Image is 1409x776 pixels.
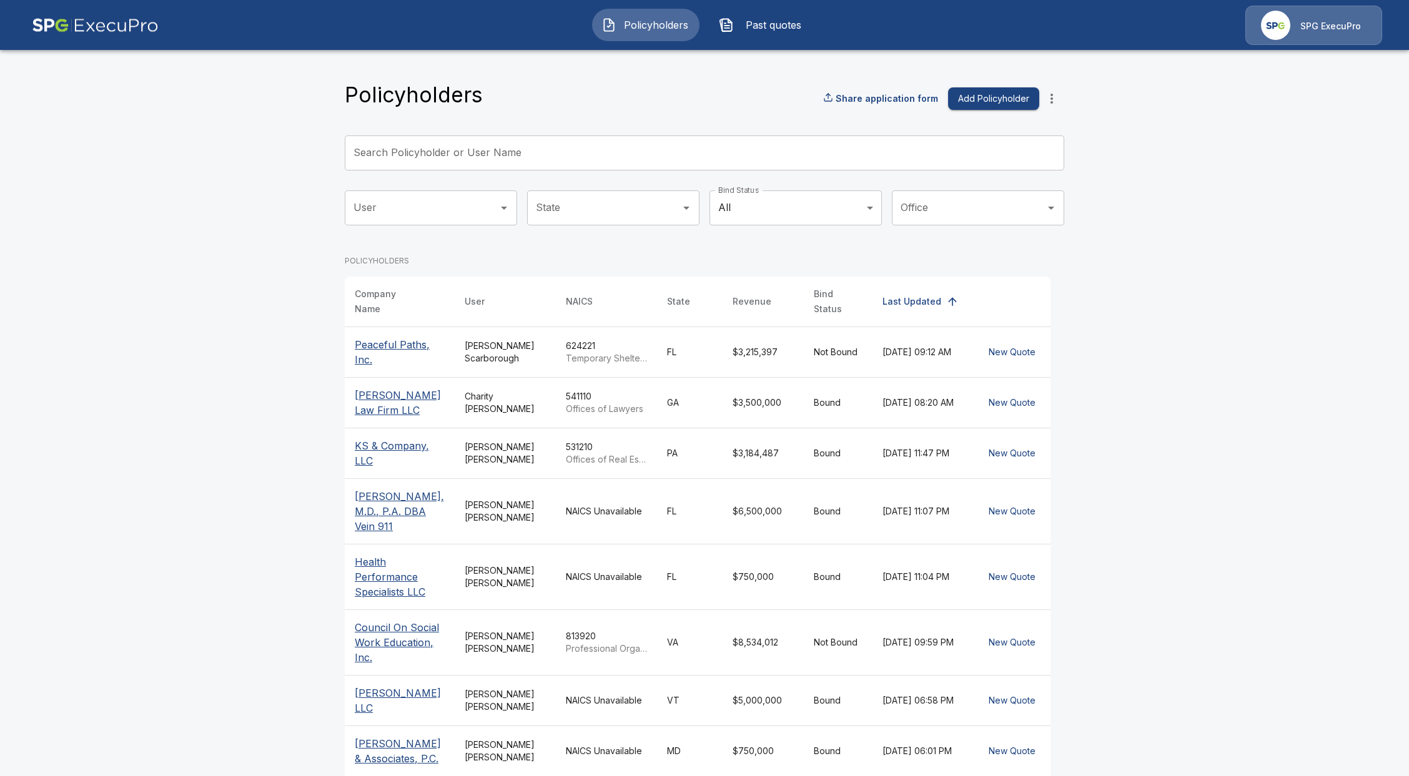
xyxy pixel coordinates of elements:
td: $750,000 [723,544,804,609]
button: Policyholders IconPolicyholders [592,9,700,41]
button: New Quote [984,631,1041,654]
button: Add Policyholder [948,87,1039,111]
button: New Quote [984,442,1041,465]
div: Last Updated [882,294,941,309]
button: New Quote [984,689,1041,712]
td: $750,000 [723,725,804,776]
span: Policyholders [621,17,690,32]
div: User [465,294,485,309]
td: VA [657,609,723,675]
div: NAICS [566,294,593,309]
td: $5,000,000 [723,675,804,725]
div: 813920 [566,630,647,655]
div: [PERSON_NAME] [PERSON_NAME] [465,564,546,589]
td: $8,534,012 [723,609,804,675]
button: New Quote [984,566,1041,589]
td: [DATE] 06:01 PM [873,725,974,776]
td: [DATE] 09:12 AM [873,327,974,377]
img: AA Logo [32,6,159,45]
div: [PERSON_NAME] [PERSON_NAME] [465,739,546,764]
td: VT [657,675,723,725]
p: POLICYHOLDERS [345,255,1051,267]
td: MD [657,725,723,776]
td: GA [657,377,723,428]
img: Past quotes Icon [719,17,734,32]
td: Not Bound [804,327,873,377]
td: PA [657,428,723,478]
div: Revenue [733,294,771,309]
span: Past quotes [739,17,808,32]
td: [DATE] 11:07 PM [873,478,974,544]
td: [DATE] 09:59 PM [873,609,974,675]
td: NAICS Unavailable [556,725,657,776]
button: more [1039,86,1064,111]
p: SPG ExecuPro [1300,20,1361,32]
a: Add Policyholder [943,87,1039,111]
td: Bound [804,725,873,776]
td: NAICS Unavailable [556,675,657,725]
div: 541110 [566,390,647,415]
div: [PERSON_NAME] [PERSON_NAME] [465,688,546,713]
div: All [709,190,882,225]
label: Bind Status [718,185,759,195]
button: Past quotes IconPast quotes [709,9,817,41]
td: [DATE] 11:04 PM [873,544,974,609]
p: Council On Social Work Education, Inc. [355,620,445,665]
div: State [667,294,690,309]
button: New Quote [984,391,1041,415]
p: Health Performance Specialists LLC [355,554,445,599]
div: 531210 [566,441,647,466]
td: [DATE] 11:47 PM [873,428,974,478]
p: Offices of Lawyers [566,403,647,415]
p: [PERSON_NAME] & Associates, P.C. [355,736,445,766]
img: Policyholders Icon [601,17,616,32]
td: FL [657,478,723,544]
th: Bind Status [804,277,873,327]
div: [PERSON_NAME] [PERSON_NAME] [465,441,546,466]
p: KS & Company, LLC [355,438,445,468]
td: Bound [804,544,873,609]
button: New Quote [984,500,1041,523]
p: Offices of Real Estate Agents and Brokers [566,453,647,466]
button: New Quote [984,341,1041,364]
td: [DATE] 06:58 PM [873,675,974,725]
p: [PERSON_NAME] Law Firm LLC [355,388,445,418]
button: Open [678,199,695,217]
td: [DATE] 08:20 AM [873,377,974,428]
p: [PERSON_NAME] LLC [355,685,445,715]
td: FL [657,544,723,609]
p: Temporary Shelters [566,352,647,365]
div: [PERSON_NAME] [PERSON_NAME] [465,630,546,655]
td: Bound [804,377,873,428]
td: $6,500,000 [723,478,804,544]
p: [PERSON_NAME], M.D., P.A. DBA Vein 911 [355,489,445,534]
td: FL [657,327,723,377]
td: $3,184,487 [723,428,804,478]
div: Company Name [355,287,422,317]
img: Agency Icon [1261,11,1290,40]
h4: Policyholders [345,82,483,108]
div: [PERSON_NAME] Scarborough [465,340,546,365]
td: NAICS Unavailable [556,478,657,544]
button: Open [1042,199,1060,217]
td: Bound [804,428,873,478]
td: NAICS Unavailable [556,544,657,609]
td: $3,500,000 [723,377,804,428]
p: Professional Organizations [566,642,647,655]
div: [PERSON_NAME] [PERSON_NAME] [465,499,546,524]
td: $3,215,397 [723,327,804,377]
button: Open [495,199,513,217]
td: Not Bound [804,609,873,675]
td: Bound [804,675,873,725]
td: Bound [804,478,873,544]
p: Peaceful Paths, Inc. [355,337,445,367]
a: Agency IconSPG ExecuPro [1245,6,1382,45]
div: 624221 [566,340,647,365]
p: Share application form [836,92,938,105]
button: New Quote [984,740,1041,763]
div: Charity [PERSON_NAME] [465,390,546,415]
